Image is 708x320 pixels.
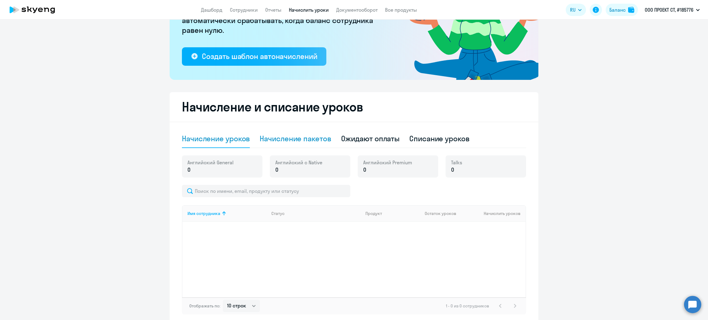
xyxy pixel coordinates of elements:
[609,6,626,14] div: Баланс
[187,211,220,216] div: Имя сотрудника
[182,47,326,66] button: Создать шаблон автоначислений
[409,134,470,143] div: Списание уроков
[463,205,525,222] th: Начислить уроков
[202,51,317,61] div: Создать шаблон автоначислений
[336,7,378,13] a: Документооборот
[182,100,526,114] h2: Начисление и списание уроков
[570,6,576,14] span: RU
[201,7,222,13] a: Дашборд
[363,166,366,174] span: 0
[451,166,454,174] span: 0
[425,211,463,216] div: Остаток уроков
[187,159,234,166] span: Английский General
[230,7,258,13] a: Сотрудники
[275,166,278,174] span: 0
[363,159,412,166] span: Английский Premium
[365,211,420,216] div: Продукт
[385,7,417,13] a: Все продукты
[606,4,638,16] button: Балансbalance
[451,159,462,166] span: Talks
[365,211,382,216] div: Продукт
[446,303,489,309] span: 1 - 0 из 0 сотрудников
[289,7,329,13] a: Начислить уроки
[628,7,634,13] img: balance
[187,166,191,174] span: 0
[341,134,400,143] div: Ожидают оплаты
[275,159,322,166] span: Английский с Native
[260,134,331,143] div: Начисление пакетов
[182,185,350,197] input: Поиск по имени, email, продукту или статусу
[187,211,266,216] div: Имя сотрудника
[271,211,285,216] div: Статус
[189,303,220,309] span: Отображать по:
[271,211,360,216] div: Статус
[645,6,694,14] p: ООО ПРОЕКТ СТ, #185776
[425,211,456,216] span: Остаток уроков
[642,2,703,17] button: ООО ПРОЕКТ СТ, #185776
[265,7,281,13] a: Отчеты
[566,4,586,16] button: RU
[182,134,250,143] div: Начисление уроков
